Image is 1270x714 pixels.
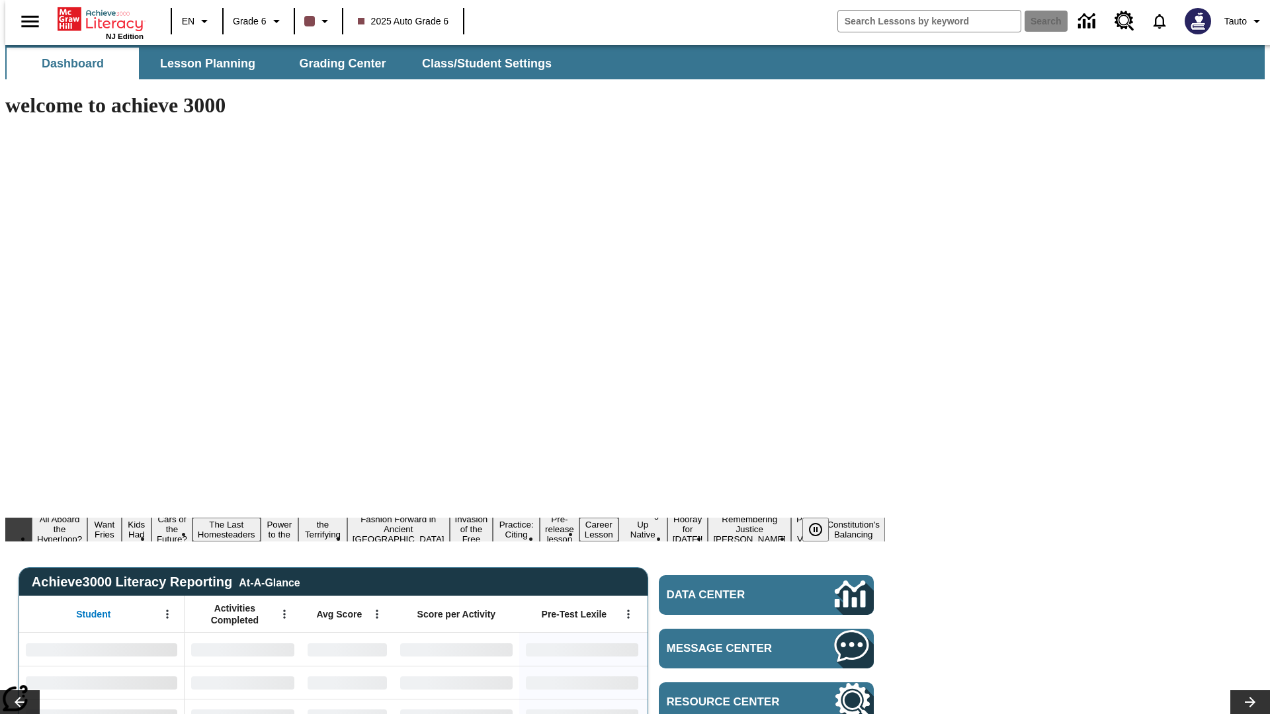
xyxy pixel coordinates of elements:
[708,512,791,546] button: Slide 15 Remembering Justice O'Connor
[822,508,885,551] button: Slide 17 The Constitution's Balancing Act
[233,15,267,28] span: Grade 6
[667,642,795,655] span: Message Center
[176,9,218,33] button: Language: EN, Select a language
[5,93,885,118] h1: welcome to achieve 3000
[417,608,496,620] span: Score per Activity
[122,498,151,561] button: Slide 3 Dirty Jobs Kids Had To Do
[493,508,540,551] button: Slide 10 Mixed Practice: Citing Evidence
[160,56,255,71] span: Lesson Planning
[106,32,144,40] span: NJ Edition
[316,608,362,620] span: Avg Score
[11,2,50,41] button: Open side menu
[1177,4,1219,38] button: Select a new avatar
[1107,3,1142,39] a: Resource Center, Will open in new tab
[275,604,294,624] button: Open Menu
[618,508,667,551] button: Slide 13 Cooking Up Native Traditions
[58,6,144,32] a: Home
[301,633,394,666] div: No Data,
[791,512,822,546] button: Slide 16 Point of View
[667,695,795,709] span: Resource Center
[802,518,829,541] button: Pause
[1219,9,1270,33] button: Profile/Settings
[185,633,301,666] div: No Data,
[87,498,121,561] button: Slide 2 Do You Want Fries With That?
[542,608,607,620] span: Pre-Test Lexile
[1185,8,1211,34] img: Avatar
[540,512,579,546] button: Slide 11 Pre-release lesson
[411,48,562,79] button: Class/Student Settings
[32,512,87,546] button: Slide 1 All Aboard the Hyperloop?
[579,518,618,541] button: Slide 12 Career Lesson
[192,518,261,541] button: Slide 5 The Last Homesteaders
[151,512,192,546] button: Slide 4 Cars of the Future?
[1224,15,1247,28] span: Tauto
[42,56,104,71] span: Dashboard
[299,9,338,33] button: Class color is dark brown. Change class color
[347,512,450,546] button: Slide 8 Fashion Forward in Ancient Rome
[659,629,874,668] a: Message Center
[76,608,110,620] span: Student
[367,604,387,624] button: Open Menu
[157,604,177,624] button: Open Menu
[667,588,790,602] span: Data Center
[239,575,300,589] div: At-A-Glance
[1070,3,1107,40] a: Data Center
[228,9,290,33] button: Grade: Grade 6, Select a grade
[802,518,842,541] div: Pause
[142,48,274,79] button: Lesson Planning
[618,604,638,624] button: Open Menu
[358,15,449,28] span: 2025 Auto Grade 6
[5,48,564,79] div: SubNavbar
[58,5,144,40] div: Home
[1230,690,1270,714] button: Lesson carousel, Next
[5,45,1265,79] div: SubNavbar
[667,512,708,546] button: Slide 14 Hooray for Constitution Day!
[1142,4,1177,38] a: Notifications
[299,56,386,71] span: Grading Center
[838,11,1021,32] input: search field
[261,508,299,551] button: Slide 6 Solar Power to the People
[276,48,409,79] button: Grading Center
[659,575,874,615] a: Data Center
[32,575,300,590] span: Achieve3000 Literacy Reporting
[298,508,347,551] button: Slide 7 Attack of the Terrifying Tomatoes
[182,15,194,28] span: EN
[185,666,301,699] div: No Data,
[450,502,493,556] button: Slide 9 The Invasion of the Free CD
[7,48,139,79] button: Dashboard
[422,56,552,71] span: Class/Student Settings
[301,666,394,699] div: No Data,
[191,602,278,626] span: Activities Completed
